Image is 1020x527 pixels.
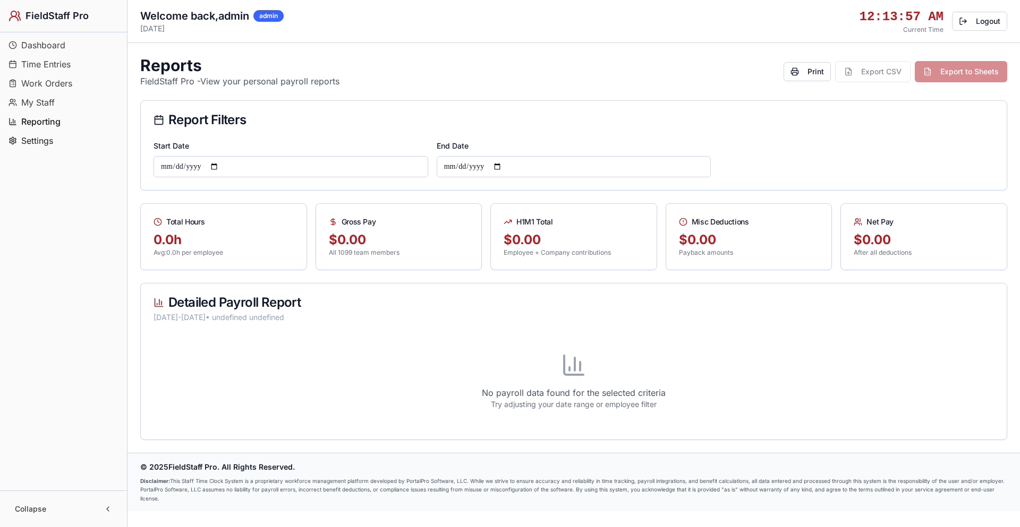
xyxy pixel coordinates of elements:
p: Current Time [860,25,943,34]
p: Try adjusting your date range or employee filter [154,399,994,410]
div: [DATE] - [DATE] • undefined undefined [154,312,994,323]
p: All 1099 team members [329,248,469,257]
h1: FieldStaff Pro [25,8,89,23]
div: $ 0.00 [854,231,994,248]
div: Misc Deductions [679,217,819,227]
p: © 2025 FieldStaff Pro . All Rights Reserved. [140,462,1007,472]
div: Gross Pay [329,217,469,227]
div: Net Pay [854,217,994,227]
p: Employee + Company contributions [504,248,644,257]
h1: Reports [140,56,339,75]
p: Avg: 0.0 h per employee [154,248,294,257]
div: Detailed Payroll Report [154,296,994,309]
div: 0.0 h [154,231,294,248]
div: $ 0.00 [679,231,819,248]
span: My Staff [21,96,55,109]
p: After all deductions [854,248,994,257]
span: Work Orders [21,77,72,90]
button: My Staff [4,94,123,111]
p: This Staff Time Clock System is a proprietary workforce management platform developed by PortalPr... [140,477,1007,503]
p: Payback amounts [679,248,819,257]
div: H1M1 Total [504,217,644,227]
span: Reporting [21,115,61,128]
div: $ 0.00 [504,231,644,248]
button: Collapse [8,499,118,519]
span: Collapse [15,504,46,514]
button: Settings [4,132,123,149]
p: [DATE] [140,23,284,34]
div: Total Hours [154,217,294,227]
button: Dashboard [4,37,123,54]
div: admin [253,10,284,22]
label: End Date [437,141,469,150]
span: Dashboard [21,39,65,51]
strong: Disclaimer: [140,478,170,484]
p: No payroll data found for the selected criteria [154,386,994,399]
h2: Welcome back, admin [140,8,249,23]
span: Time Entries [21,58,71,71]
div: Report Filters [154,114,994,126]
label: Start Date [154,141,189,150]
div: $ 0.00 [329,231,469,248]
div: 12:13:57 AM [860,8,943,25]
span: Settings [21,134,53,147]
p: FieldStaff Pro - View your personal payroll reports [140,75,339,88]
button: Reporting [4,113,123,130]
button: Logout [952,12,1007,31]
button: Print [784,62,831,81]
button: Work Orders [4,75,123,92]
button: Time Entries [4,56,123,73]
